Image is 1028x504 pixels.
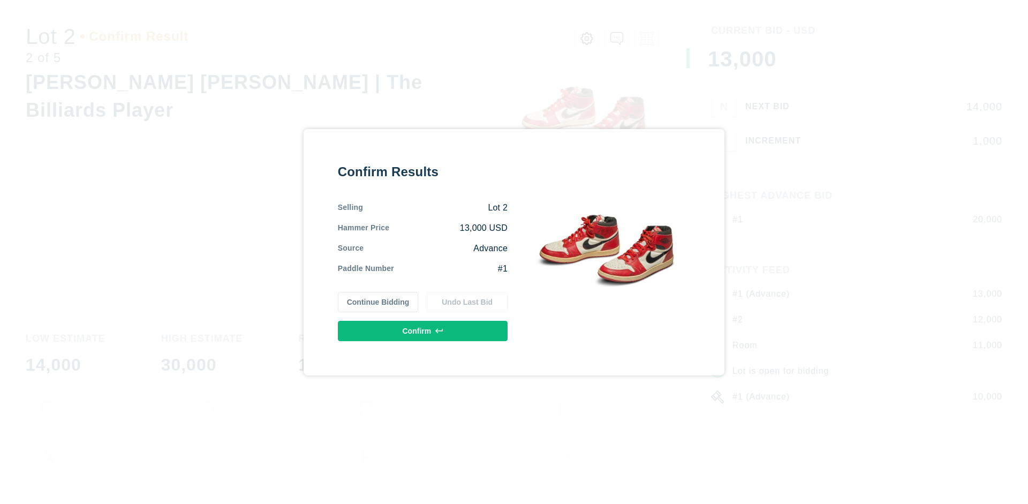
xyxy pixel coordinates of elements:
[389,222,508,234] div: 13,000 USD
[427,292,508,312] button: Undo Last Bid
[338,321,508,341] button: Confirm
[338,222,390,234] div: Hammer Price
[364,243,508,254] div: Advance
[338,163,508,180] div: Confirm Results
[338,202,363,214] div: Selling
[394,263,508,275] div: #1
[338,263,394,275] div: Paddle Number
[338,243,364,254] div: Source
[363,202,508,214] div: Lot 2
[338,292,419,312] button: Continue Bidding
